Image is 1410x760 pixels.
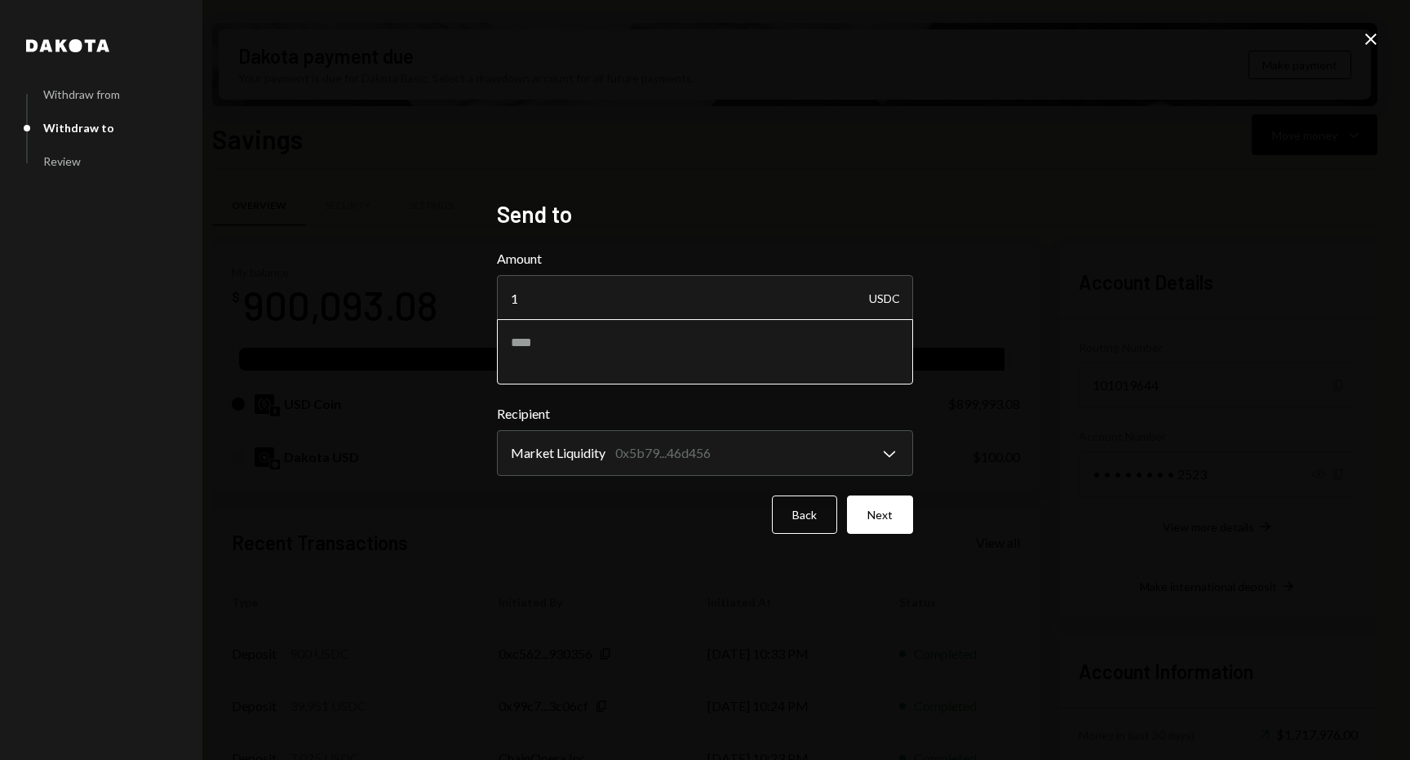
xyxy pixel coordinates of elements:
div: Withdraw to [43,121,114,135]
button: Back [772,496,837,534]
div: Withdraw from [43,87,120,101]
div: 0x5b79...46d456 [615,443,711,463]
label: Amount [497,249,913,269]
button: Next [847,496,913,534]
input: Enter amount [497,275,913,321]
div: Review [43,154,81,168]
h2: Send to [497,198,913,230]
div: USDC [869,275,900,321]
label: Recipient [497,404,913,424]
button: Recipient [497,430,913,476]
